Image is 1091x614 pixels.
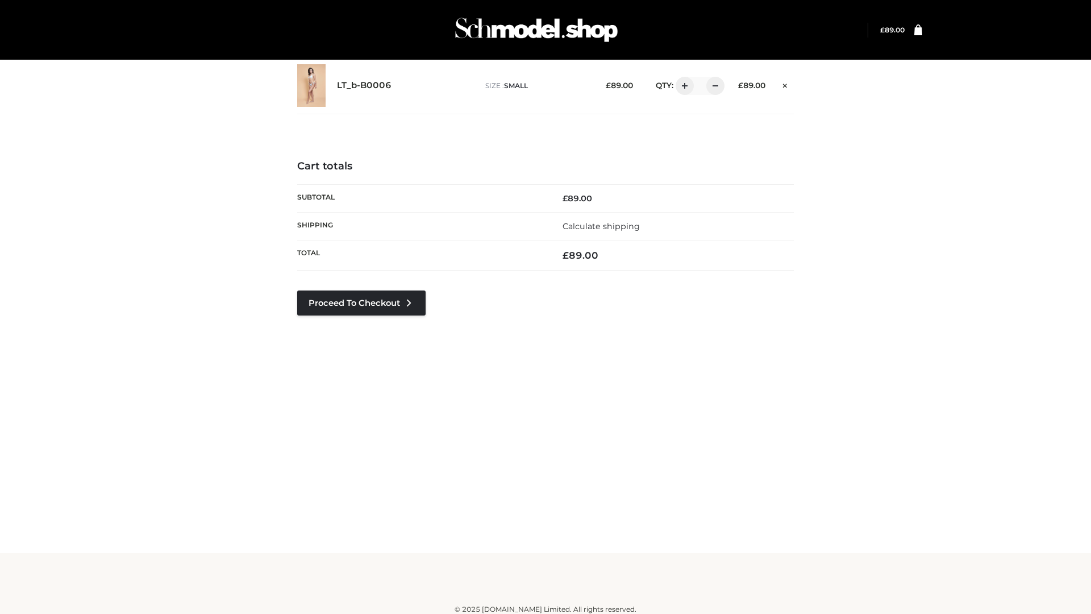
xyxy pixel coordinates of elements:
img: LT_b-B0006 - SMALL [297,64,326,107]
a: £89.00 [880,26,905,34]
bdi: 89.00 [563,193,592,204]
p: size : [485,81,588,91]
div: QTY: [644,77,721,95]
h4: Cart totals [297,160,794,173]
bdi: 89.00 [880,26,905,34]
span: £ [738,81,743,90]
a: LT_b-B0006 [337,80,392,91]
bdi: 89.00 [606,81,633,90]
a: Calculate shipping [563,221,640,231]
th: Shipping [297,212,545,240]
bdi: 89.00 [563,250,598,261]
bdi: 89.00 [738,81,765,90]
th: Subtotal [297,184,545,212]
span: £ [880,26,885,34]
span: SMALL [504,81,528,90]
th: Total [297,240,545,271]
a: Proceed to Checkout [297,291,426,316]
span: £ [606,81,611,90]
span: £ [563,250,569,261]
img: Schmodel Admin 964 [451,7,622,52]
span: £ [563,193,568,204]
a: Remove this item [777,77,794,92]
